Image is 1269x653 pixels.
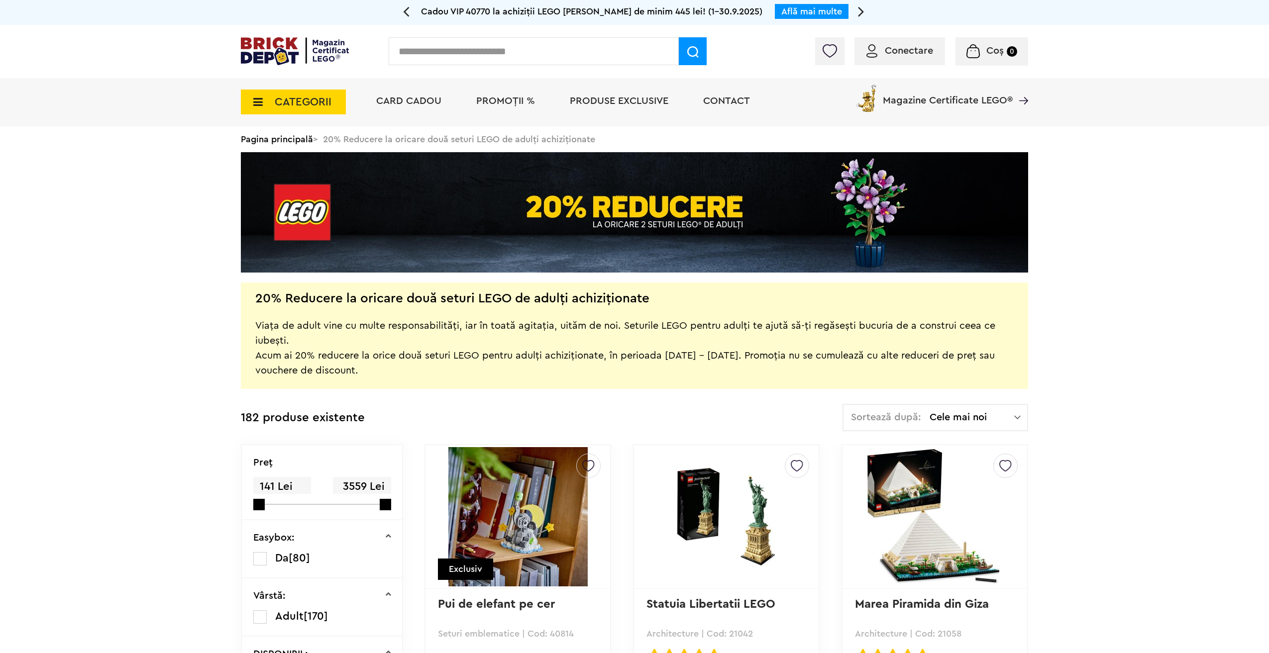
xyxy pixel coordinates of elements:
[930,412,1014,422] span: Cele mai noi
[646,598,775,610] a: Statuia Libertatii LEGO
[570,96,668,106] a: Produse exclusive
[1007,46,1017,57] small: 0
[253,533,295,543] p: Easybox:
[275,553,289,563] span: Da
[986,46,1004,56] span: Coș
[855,629,1015,638] p: Architecture | Cod: 21058
[421,7,762,16] span: Cadou VIP 40770 la achiziții LEGO [PERSON_NAME] de minim 445 lei! (1-30.9.2025)
[255,303,1014,378] div: Viața de adult vine cu multe responsabilități, iar în toată agitația, uităm de noi. Seturile LEGO...
[241,135,313,144] a: Pagina principală
[476,96,535,106] a: PROMOȚII %
[376,96,441,106] a: Card Cadou
[865,447,1004,586] img: Marea Piramida din Giza
[241,126,1028,152] div: > 20% Reducere la oricare două seturi LEGO de adulți achiziționate
[646,629,806,638] p: Architecture | Cod: 21042
[851,412,921,422] span: Sortează după:
[253,477,311,496] span: 141 Lei
[253,458,273,467] p: Preţ
[883,83,1013,105] span: Magazine Certificate LEGO®
[866,46,933,56] a: Conectare
[304,611,328,622] span: [170]
[289,553,310,563] span: [80]
[438,598,555,610] a: Pui de elefant pe cer
[1013,83,1028,93] a: Magazine Certificate LEGO®
[333,477,391,496] span: 3559 Lei
[241,404,365,432] div: 182 produse existente
[438,559,493,580] div: Exclusiv
[255,293,649,303] h2: 20% Reducere la oricare două seturi LEGO de adulți achiziționate
[275,96,331,107] span: CATEGORII
[448,447,588,586] img: Pui de elefant pe cer
[241,152,1028,273] img: Landing page banner
[703,96,750,106] a: Contact
[656,466,796,567] img: Statuia Libertatii LEGO
[781,7,842,16] a: Află mai multe
[438,629,598,638] p: Seturi emblematice | Cod: 40814
[855,598,989,610] a: Marea Piramida din Giza
[275,611,304,622] span: Adult
[885,46,933,56] span: Conectare
[253,591,286,601] p: Vârstă:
